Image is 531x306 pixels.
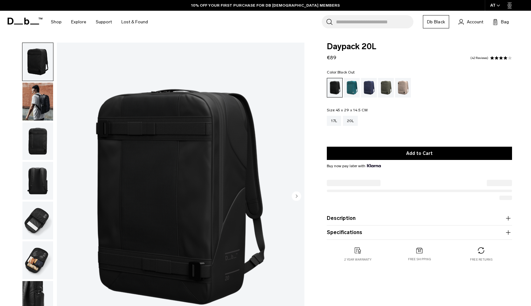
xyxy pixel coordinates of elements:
[46,11,153,33] nav: Main Navigation
[338,70,355,74] span: Black Out
[336,108,368,112] span: 45 x 29 x 14.5 CM
[22,241,53,279] img: Daypack 20L Black Out
[470,56,488,60] a: 42 reviews
[121,11,148,33] a: Lost & Found
[22,43,53,81] img: Daypack 20L Black Out
[22,202,53,239] img: Daypack 20L Black Out
[327,43,512,51] span: Daypack 20L
[395,78,411,97] a: Fogbow Beige
[22,82,53,121] button: Daypack 20L Black Out
[22,122,53,160] img: Daypack 20L Black Out
[408,257,431,262] p: Free shipping
[423,15,449,28] a: Db Black
[327,55,336,61] span: €89
[327,163,381,169] span: Buy now pay later with
[344,78,360,97] a: Midnight Teal
[22,122,53,161] button: Daypack 20L Black Out
[327,70,355,74] legend: Color:
[327,108,368,112] legend: Size:
[327,229,512,236] button: Specifications
[367,164,381,167] img: {"height" => 20, "alt" => "Klarna"}
[327,78,343,97] a: Black Out
[327,147,512,160] button: Add to Cart
[191,3,340,8] a: 10% OFF YOUR FIRST PURCHASE FOR DB [DEMOGRAPHIC_DATA] MEMBERS
[470,257,492,262] p: Free returns
[96,11,112,33] a: Support
[343,116,358,126] a: 20L
[327,215,512,222] button: Description
[292,191,301,202] button: Next slide
[467,19,483,25] span: Account
[22,83,53,121] img: Daypack 20L Black Out
[493,18,509,26] button: Bag
[22,162,53,200] img: Daypack 20L Black Out
[361,78,377,97] a: Blue Hour
[344,257,371,262] p: 2 year warranty
[378,78,394,97] a: Moss Green
[327,116,341,126] a: 17L
[71,11,86,33] a: Explore
[459,18,483,26] a: Account
[501,19,509,25] span: Bag
[51,11,62,33] a: Shop
[22,241,53,280] button: Daypack 20L Black Out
